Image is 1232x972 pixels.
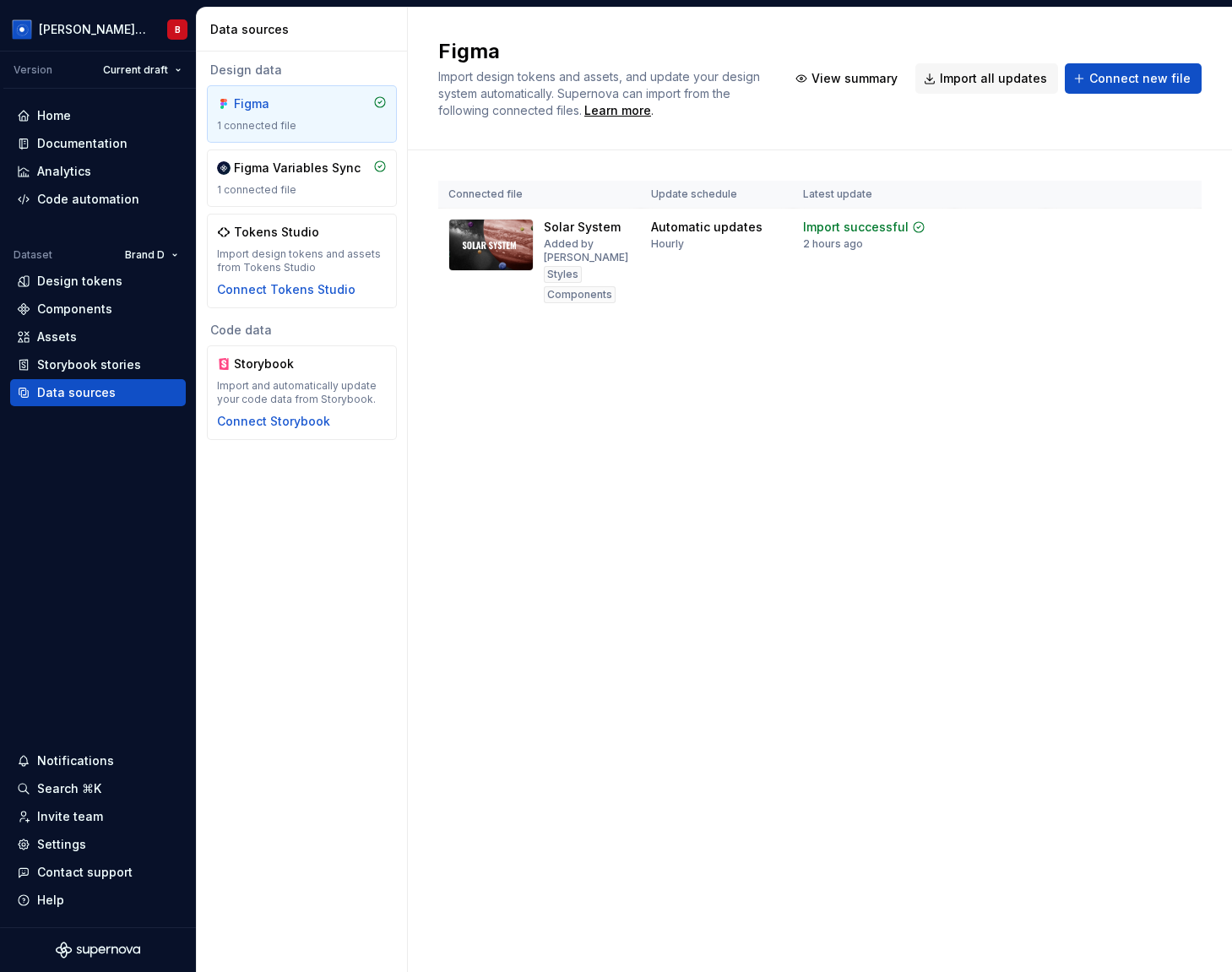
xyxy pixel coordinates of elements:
[207,85,397,143] a: Figma1 connected file
[10,803,186,830] a: Invite team
[37,329,77,345] div: Assets
[37,301,112,318] div: Components
[37,163,91,180] div: Analytics
[125,248,165,262] span: Brand D
[10,102,186,129] a: Home
[803,219,909,236] div: Import successful
[56,942,140,958] svg: Supernova Logo
[10,323,186,350] a: Assets
[787,63,909,94] button: View summary
[217,119,387,133] div: 1 connected file
[37,135,128,152] div: Documentation
[217,281,355,298] button: Connect Tokens Studio
[207,214,397,308] a: Tokens StudioImport design tokens and assets from Tokens StudioConnect Tokens Studio
[10,831,186,858] a: Settings
[234,224,319,241] div: Tokens Studio
[39,21,147,38] div: [PERSON_NAME] Design System
[582,105,654,117] span: .
[217,183,387,197] div: 1 connected file
[37,191,139,208] div: Code automation
[37,384,116,401] div: Data sources
[210,21,400,38] div: Data sources
[217,413,330,430] button: Connect Storybook
[10,351,186,378] a: Storybook stories
[103,63,168,77] span: Current draft
[207,345,397,440] a: StorybookImport and automatically update your code data from Storybook.Connect Storybook
[234,160,361,176] div: Figma Variables Sync
[14,248,52,262] div: Dataset
[793,181,954,209] th: Latest update
[207,322,397,339] div: Code data
[10,775,186,802] button: Search ⌘K
[37,892,64,909] div: Help
[915,63,1058,94] button: Import all updates
[207,62,397,79] div: Design data
[1065,63,1202,94] button: Connect new file
[803,237,863,251] div: 2 hours ago
[544,266,582,283] div: Styles
[12,19,32,40] img: 049812b6-2877-400d-9dc9-987621144c16.png
[37,107,71,124] div: Home
[234,95,315,112] div: Figma
[10,379,186,406] a: Data sources
[234,356,315,372] div: Storybook
[217,379,387,406] div: Import and automatically update your code data from Storybook.
[1089,70,1191,87] span: Connect new file
[940,70,1047,87] span: Import all updates
[811,70,898,87] span: View summary
[584,102,651,119] a: Learn more
[37,808,103,825] div: Invite team
[217,247,387,274] div: Import design tokens and assets from Tokens Studio
[10,859,186,886] button: Contact support
[37,356,141,373] div: Storybook stories
[438,38,767,65] h2: Figma
[544,237,631,264] div: Added by [PERSON_NAME]
[641,181,793,209] th: Update schedule
[37,273,122,290] div: Design tokens
[117,243,186,267] button: Brand D
[544,219,621,236] div: Solar System
[10,130,186,157] a: Documentation
[544,286,616,303] div: Components
[651,237,684,251] div: Hourly
[14,63,52,77] div: Version
[10,268,186,295] a: Design tokens
[438,181,641,209] th: Connected file
[175,23,181,36] div: B
[10,158,186,185] a: Analytics
[10,747,186,774] button: Notifications
[3,11,193,47] button: [PERSON_NAME] Design SystemB
[37,752,114,769] div: Notifications
[10,887,186,914] button: Help
[37,864,133,881] div: Contact support
[37,780,101,797] div: Search ⌘K
[438,69,763,117] span: Import design tokens and assets, and update your design system automatically. Supernova can impor...
[37,836,86,853] div: Settings
[651,219,763,236] div: Automatic updates
[10,296,186,323] a: Components
[10,186,186,213] a: Code automation
[95,58,189,82] button: Current draft
[207,149,397,207] a: Figma Variables Sync1 connected file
